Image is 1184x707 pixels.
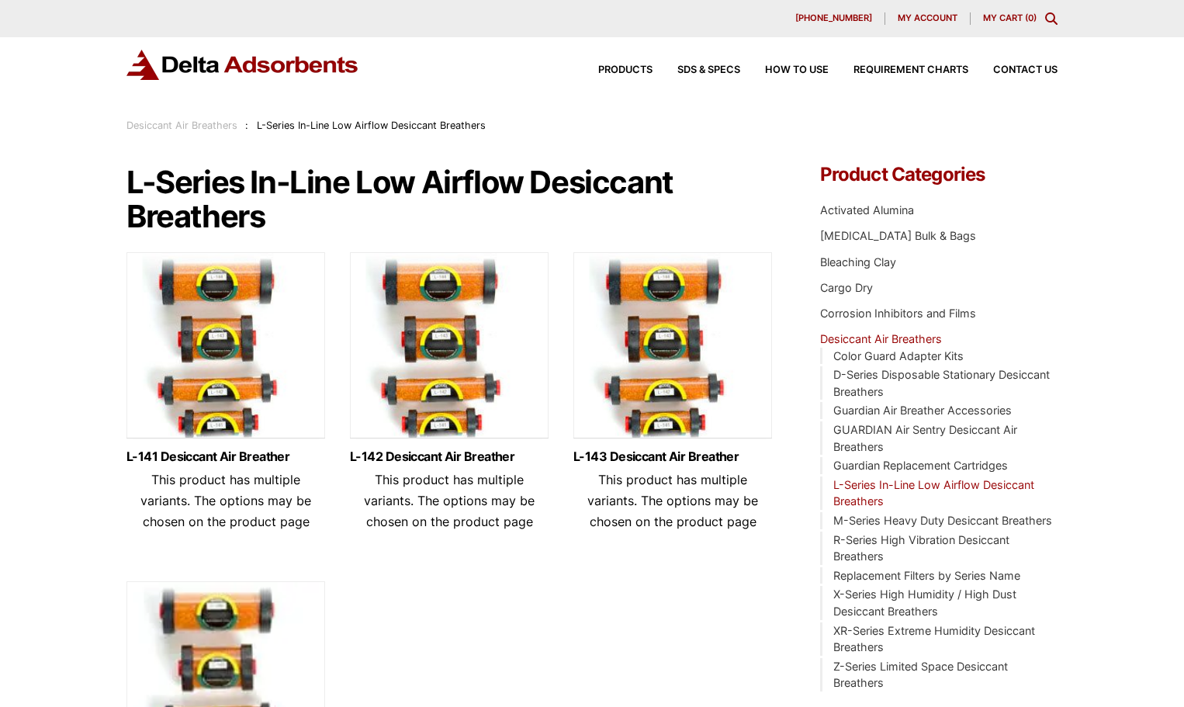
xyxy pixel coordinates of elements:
span: Products [598,65,653,75]
a: Replacement Filters by Series Name [833,569,1020,582]
div: Toggle Modal Content [1045,12,1058,25]
a: X-Series High Humidity / High Dust Desiccant Breathers [833,587,1016,618]
span: This product has multiple variants. The options may be chosen on the product page [364,472,535,529]
img: Delta Adsorbents [126,50,359,80]
a: M-Series Heavy Duty Desiccant Breathers [833,514,1052,527]
a: My account [885,12,971,25]
a: My Cart (0) [983,12,1037,23]
a: Cargo Dry [820,281,873,294]
a: L-143 Desiccant Air Breather [573,450,772,463]
h1: L-Series In-Line Low Airflow Desiccant Breathers [126,165,774,234]
a: [PHONE_NUMBER] [783,12,885,25]
a: SDS & SPECS [653,65,740,75]
a: Activated Alumina [820,203,914,217]
a: Requirement Charts [829,65,968,75]
a: L-141 Desiccant Air Breather [126,450,325,463]
a: Corrosion Inhibitors and Films [820,307,976,320]
a: GUARDIAN Air Sentry Desiccant Air Breathers [833,423,1017,453]
span: How to Use [765,65,829,75]
a: How to Use [740,65,829,75]
span: My account [898,14,957,23]
a: Desiccant Air Breathers [820,332,942,345]
a: Z-Series Limited Space Desiccant Breathers [833,660,1008,690]
a: Bleaching Clay [820,255,896,269]
a: Guardian Replacement Cartridges [833,459,1008,472]
span: : [245,120,248,131]
span: [PHONE_NUMBER] [795,14,872,23]
span: Contact Us [993,65,1058,75]
a: Desiccant Air Breathers [126,120,237,131]
a: Products [573,65,653,75]
a: R-Series High Vibration Desiccant Breathers [833,533,1009,563]
a: Guardian Air Breather Accessories [833,404,1012,417]
span: This product has multiple variants. The options may be chosen on the product page [140,472,311,529]
a: L-Series In-Line Low Airflow Desiccant Breathers [833,478,1034,508]
a: L-142 Desiccant Air Breather [350,450,549,463]
a: Contact Us [968,65,1058,75]
span: This product has multiple variants. The options may be chosen on the product page [587,472,758,529]
a: Color Guard Adapter Kits [833,349,964,362]
a: XR-Series Extreme Humidity Desiccant Breathers [833,624,1035,654]
span: Requirement Charts [853,65,968,75]
span: L-Series In-Line Low Airflow Desiccant Breathers [257,120,486,131]
h4: Product Categories [820,165,1058,184]
span: 0 [1028,12,1033,23]
a: [MEDICAL_DATA] Bulk & Bags [820,229,976,242]
span: SDS & SPECS [677,65,740,75]
a: D-Series Disposable Stationary Desiccant Breathers [833,368,1050,398]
